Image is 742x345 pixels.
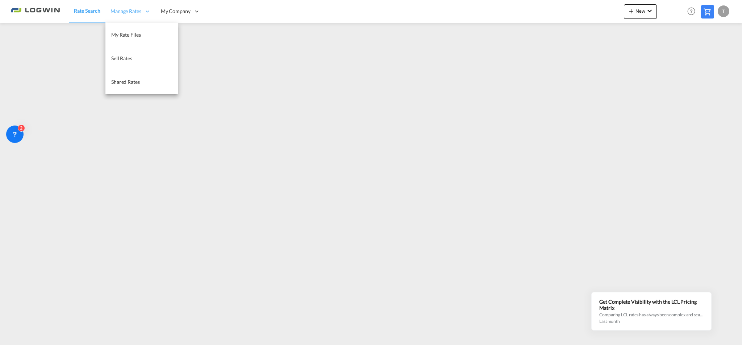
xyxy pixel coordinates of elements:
div: T [718,5,729,17]
md-icon: icon-chevron-down [645,7,654,15]
md-icon: icon-plus 400-fg [627,7,635,15]
span: Shared Rates [111,79,140,85]
span: Sell Rates [111,55,132,61]
span: My Company [161,8,191,15]
span: My Rate Files [111,32,141,38]
div: Help [685,5,701,18]
a: Shared Rates [105,70,178,94]
img: 2761ae10d95411efa20a1f5e0282d2d7.png [11,3,60,20]
span: New [627,8,654,14]
span: Help [685,5,697,17]
span: Manage Rates [111,8,141,15]
a: Sell Rates [105,47,178,70]
button: icon-plus 400-fgNewicon-chevron-down [624,4,657,19]
a: My Rate Files [105,23,178,47]
span: Rate Search [74,8,100,14]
